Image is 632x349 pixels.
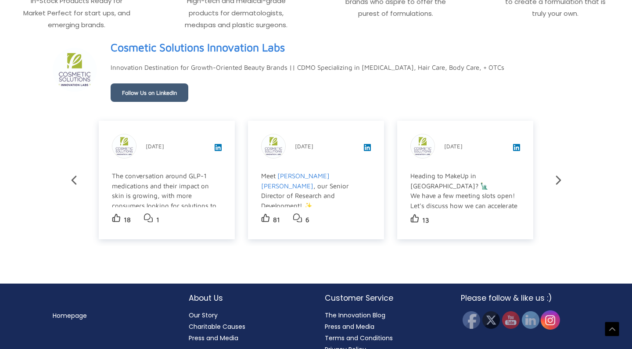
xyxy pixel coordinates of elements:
[305,214,309,226] p: 6
[422,214,429,227] p: 13
[325,334,393,342] a: Terms and Conditions
[411,134,434,158] img: sk-post-userpic
[146,141,164,151] p: [DATE]
[410,171,519,290] div: Heading to MakeUp in [GEOGRAPHIC_DATA]? 🗽 We have a few meeting slots open! Let's discuss how we ...
[482,311,500,329] img: Twitter
[53,310,171,321] nav: Menu
[215,145,222,152] a: View post on LinkedIn
[189,311,218,320] a: Our Story
[53,48,97,92] img: sk-header-picture
[111,83,188,102] a: Follow Us on LinkedIn
[444,141,463,151] p: [DATE]
[261,172,330,190] a: [PERSON_NAME] [PERSON_NAME]
[325,311,385,320] a: The Innovation Blog
[273,214,280,226] p: 81
[325,292,443,304] h2: Customer Service
[325,322,374,331] a: Press and Media
[513,145,520,152] a: View post on LinkedIn
[189,309,307,344] nav: About Us
[295,141,313,151] p: [DATE]
[463,311,480,329] img: Facebook
[111,37,285,58] a: View page on LinkedIn
[189,292,307,304] h2: About Us
[111,61,504,74] p: Innovation Destination for Growth-Oriented Beauty Brands || CDMO Specializing in [MEDICAL_DATA], ...
[53,311,87,320] a: Homepage
[461,292,579,304] h2: Please follow & like us :)
[124,214,131,226] p: 18
[189,334,238,342] a: Press and Media
[364,145,371,152] a: View post on LinkedIn
[262,134,285,158] img: sk-post-userpic
[189,322,245,331] a: Charitable Causes
[156,214,159,226] p: 1
[112,134,136,158] img: sk-post-userpic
